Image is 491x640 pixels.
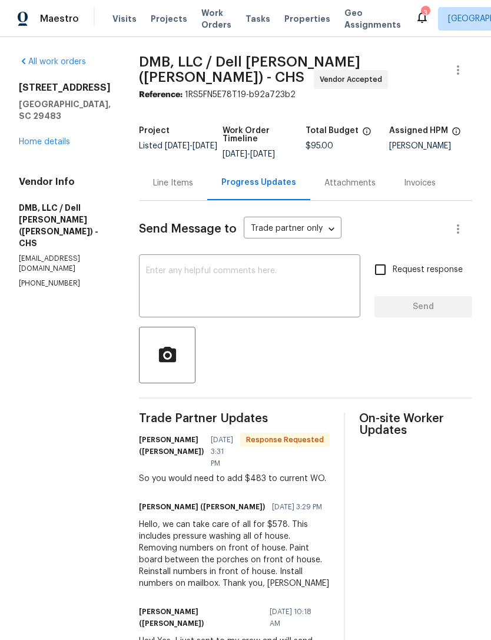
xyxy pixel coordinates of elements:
span: [DATE] [165,142,190,150]
span: Work Orders [201,7,231,31]
h6: [PERSON_NAME] ([PERSON_NAME]) [139,606,263,629]
span: [DATE] 3:31 PM [211,434,233,469]
span: Maestro [40,13,79,25]
span: DMB, LLC / Dell [PERSON_NAME] ([PERSON_NAME]) - CHS [139,55,360,84]
div: Hello, we can take care of all for $578. This includes pressure washing all of house. Removing nu... [139,519,330,589]
h4: Vendor Info [19,176,111,188]
div: Invoices [404,177,436,189]
div: Attachments [324,177,376,189]
span: Trade Partner Updates [139,413,330,425]
span: [DATE] [223,150,247,158]
b: Reference: [139,91,183,99]
div: Trade partner only [244,220,341,239]
span: The total cost of line items that have been proposed by Opendoor. This sum includes line items th... [362,127,371,142]
span: Vendor Accepted [320,74,387,85]
p: [PHONE_NUMBER] [19,278,111,289]
h6: [PERSON_NAME] ([PERSON_NAME]) [139,501,265,513]
span: [DATE] 10:18 AM [270,606,323,629]
span: [DATE] [250,150,275,158]
div: Line Items [153,177,193,189]
div: 1RS5FN5E78T19-b92a723b2 [139,89,472,101]
a: All work orders [19,58,86,66]
span: Request response [393,264,463,276]
h5: DMB, LLC / Dell [PERSON_NAME] ([PERSON_NAME]) - CHS [19,202,111,249]
h2: [STREET_ADDRESS] [19,82,111,94]
a: Home details [19,138,70,146]
h5: [GEOGRAPHIC_DATA], SC 29483 [19,98,111,122]
span: Response Requested [241,434,329,446]
h5: Assigned HPM [389,127,448,135]
span: Properties [284,13,330,25]
span: Visits [112,13,137,25]
h5: Total Budget [306,127,359,135]
div: Progress Updates [221,177,296,188]
h6: [PERSON_NAME] ([PERSON_NAME]) [139,434,204,457]
span: - [223,150,275,158]
span: $95.00 [306,142,333,150]
p: [EMAIL_ADDRESS][DOMAIN_NAME] [19,254,111,274]
span: [DATE] 3:29 PM [272,501,322,513]
div: 3 [421,7,429,19]
span: Geo Assignments [344,7,401,31]
h5: Work Order Timeline [223,127,306,143]
span: The hpm assigned to this work order. [452,127,461,142]
div: [PERSON_NAME] [389,142,473,150]
span: Send Message to [139,223,237,235]
span: On-site Worker Updates [359,413,472,436]
span: Tasks [245,15,270,23]
h5: Project [139,127,170,135]
span: Projects [151,13,187,25]
span: [DATE] [193,142,217,150]
span: - [165,142,217,150]
span: Listed [139,142,217,150]
div: So you would need to add $483 to current WO. [139,473,330,485]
